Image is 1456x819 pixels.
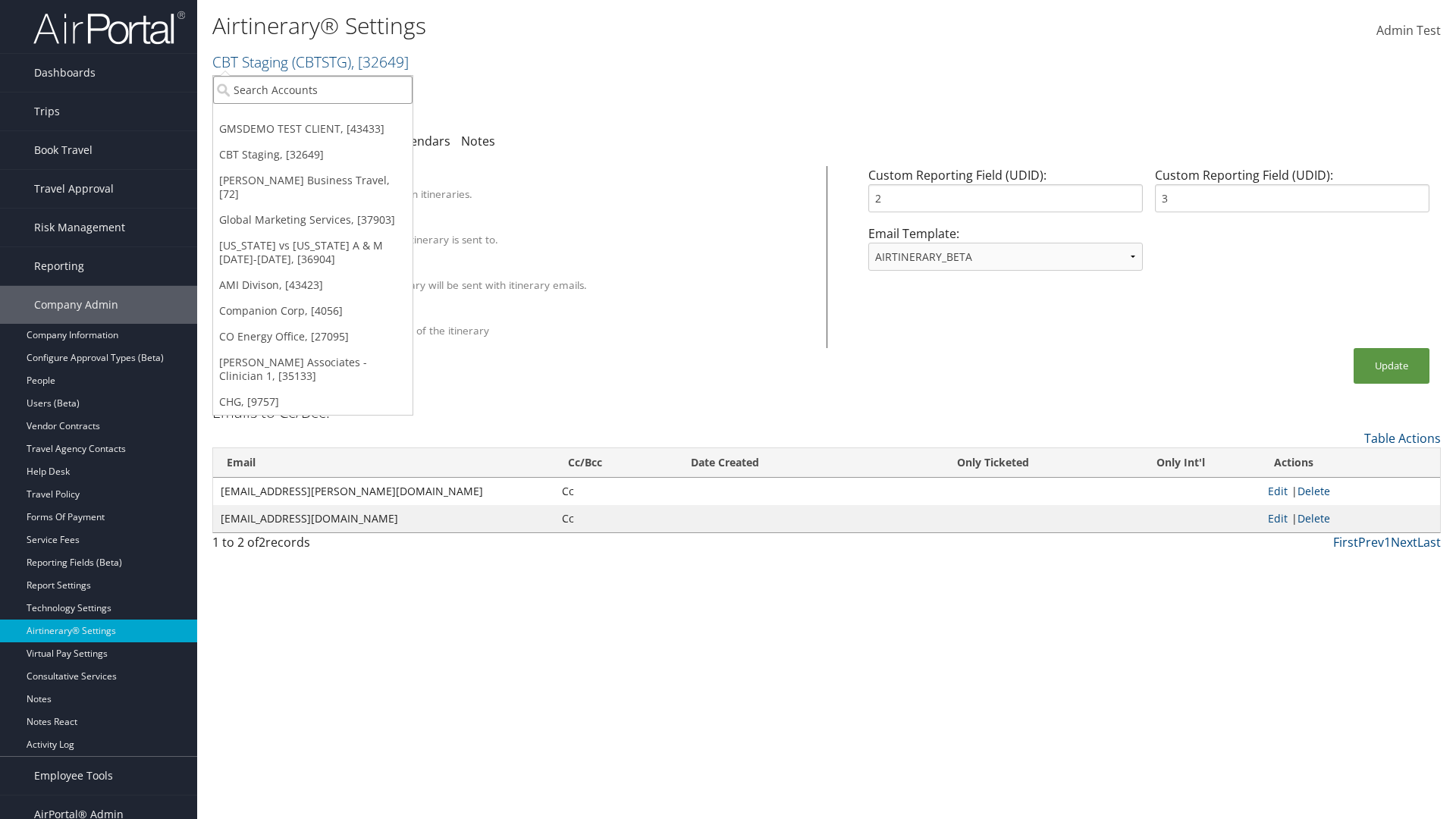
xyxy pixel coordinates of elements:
[213,233,413,272] a: [US_STATE] vs [US_STATE] A & M [DATE]-[DATE], [36904]
[283,278,587,293] label: A PDF version of the itinerary will be sent with itinerary emails.
[212,10,1031,42] h1: Airtinerary® Settings
[259,534,265,551] span: 2
[213,142,413,168] a: CBT Staging, [32649]
[212,52,409,72] a: CBT Staging
[1268,511,1288,526] a: Edit
[1260,448,1440,478] th: Actions
[1354,348,1429,384] button: Update
[1298,484,1330,498] a: Delete
[1376,22,1441,39] span: Admin Test
[213,272,413,298] a: AMI Divison, [43423]
[34,247,84,285] span: Reporting
[1358,534,1384,551] a: Prev
[34,286,118,324] span: Company Admin
[1391,534,1417,551] a: Next
[393,133,450,149] a: Calendars
[862,166,1149,224] div: Custom Reporting Field (UDID):
[213,350,413,389] a: [PERSON_NAME] Associates - Clinician 1, [35133]
[1364,430,1441,447] a: Table Actions
[213,389,413,415] a: CHG, [9757]
[213,207,413,233] a: Global Marketing Services, [37903]
[884,448,1101,478] th: Only Ticketed: activate to sort column ascending
[1260,478,1440,505] td: |
[34,131,93,169] span: Book Travel
[34,209,125,246] span: Risk Management
[677,448,885,478] th: Date Created: activate to sort column ascending
[213,478,554,505] td: [EMAIL_ADDRESS][PERSON_NAME][DOMAIN_NAME]
[34,93,60,130] span: Trips
[34,170,114,208] span: Travel Approval
[283,173,808,187] div: Client Name
[1333,534,1358,551] a: First
[862,224,1149,283] div: Email Template:
[283,309,808,323] div: Show Survey
[283,218,808,232] div: Override Email
[212,533,510,559] div: 1 to 2 of records
[34,757,113,795] span: Employee Tools
[213,298,413,324] a: Companion Corp, [4056]
[1376,8,1441,55] a: Admin Test
[34,54,96,92] span: Dashboards
[213,168,413,207] a: [PERSON_NAME] Business Travel, [72]
[461,133,495,149] a: Notes
[213,324,413,350] a: CO Energy Office, [27095]
[213,505,554,532] td: [EMAIL_ADDRESS][DOMAIN_NAME]
[283,264,808,278] div: Attach PDF
[33,10,185,45] img: airportal-logo.png
[1384,534,1391,551] a: 1
[1260,505,1440,532] td: |
[1102,448,1260,478] th: Only Int'l: activate to sort column ascending
[1149,166,1436,224] div: Custom Reporting Field (UDID):
[554,448,677,478] th: Cc/Bcc: activate to sort column ascending
[554,505,677,532] td: Cc
[213,76,413,104] input: Search Accounts
[554,478,677,505] td: Cc
[1417,534,1441,551] a: Last
[1298,511,1330,526] a: Delete
[292,52,351,72] span: ( CBTSTG )
[213,448,554,478] th: Email: activate to sort column ascending
[351,52,409,72] span: , [ 32649 ]
[1268,484,1288,498] a: Edit
[213,116,413,142] a: GMSDEMO TEST CLIENT, [43433]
